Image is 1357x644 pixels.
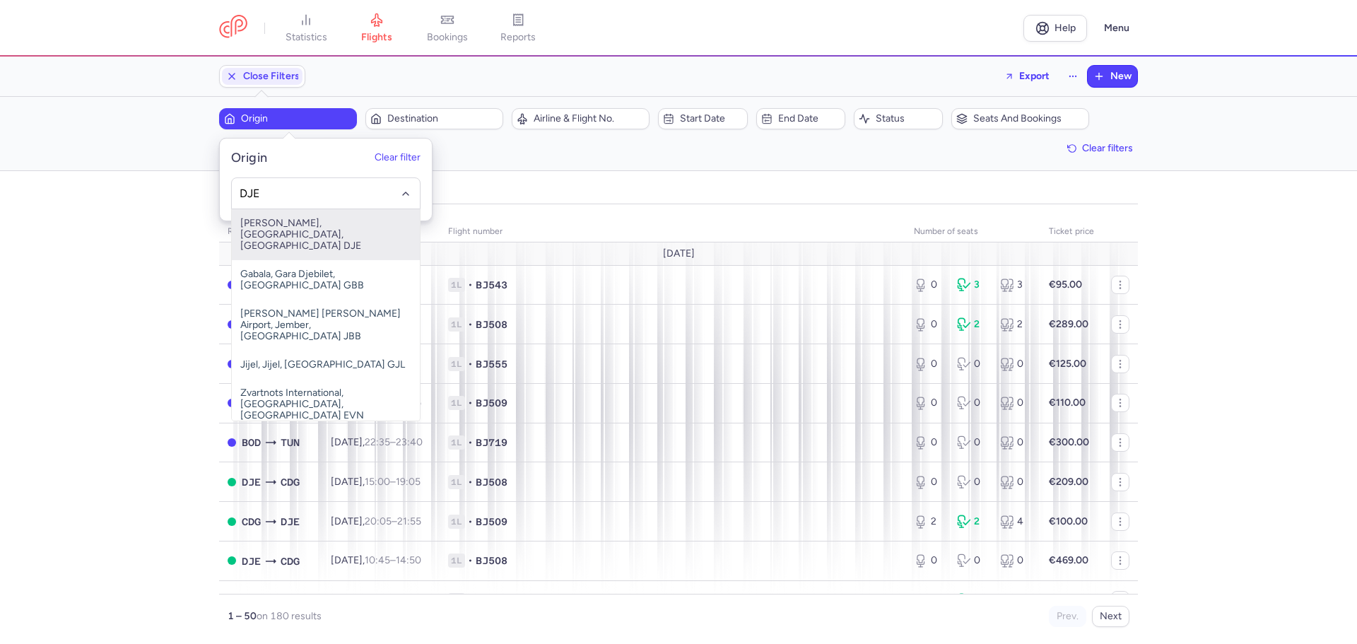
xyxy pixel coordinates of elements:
a: CitizenPlane red outlined logo [219,15,247,41]
strong: €469.00 [1049,554,1088,566]
button: Clear filter [375,153,421,164]
span: • [468,317,473,332]
span: DJE [242,554,261,569]
button: New [1088,66,1137,87]
span: • [468,396,473,410]
a: Help [1023,15,1087,42]
span: [DATE] [663,248,695,259]
div: 4 [1000,593,1032,607]
span: BJ508 [476,317,507,332]
span: Start date [680,113,742,124]
span: Origin [241,113,352,124]
span: BJ509 [476,396,507,410]
div: 4 [1000,515,1032,529]
button: Seats and bookings [951,108,1089,129]
span: CDG [281,474,300,490]
div: 2 [957,317,989,332]
div: 3 [957,278,989,292]
span: [PERSON_NAME], [GEOGRAPHIC_DATA], [GEOGRAPHIC_DATA] DJE [232,209,420,260]
span: 1L [448,593,465,607]
span: • [468,593,473,607]
a: bookings [412,13,483,44]
time: 20:05 [365,515,392,527]
button: Destination [365,108,503,129]
div: 0 [957,357,989,371]
strong: €95.00 [1049,279,1082,291]
div: 0 [914,435,946,450]
span: [DATE], [331,476,421,488]
th: number of seats [905,221,1040,242]
span: [DATE], [331,515,421,527]
span: • [468,435,473,450]
div: 0 [1000,396,1032,410]
div: 2 [957,515,989,529]
span: on 180 results [257,610,322,622]
div: 0 [914,317,946,332]
button: Menu [1095,15,1138,42]
span: • [468,475,473,489]
time: 19:05 [396,476,421,488]
span: Gabala, Gara Djebilet, [GEOGRAPHIC_DATA] GBB [232,260,420,300]
h5: Origin [231,150,268,166]
span: TUN [281,435,300,450]
span: 1L [448,435,465,450]
span: DJE [242,474,261,490]
div: 4 [957,593,989,607]
span: [DATE], [331,436,423,448]
div: 0 [957,554,989,568]
div: 3 [1000,278,1032,292]
span: Jijel, Jijel, [GEOGRAPHIC_DATA] GJL [232,351,420,379]
button: Airline & Flight No. [512,108,650,129]
time: 10:45 [365,554,390,566]
span: Help [1055,23,1076,33]
span: statistics [286,31,327,44]
button: Clear filters [1062,138,1138,159]
span: [PERSON_NAME] [PERSON_NAME] Airport, Jember, [GEOGRAPHIC_DATA] JBB [232,300,420,351]
span: reports [500,31,536,44]
span: CDG [242,514,261,529]
span: – [365,515,421,527]
span: • [468,278,473,292]
div: 2 [1000,317,1032,332]
strong: €125.00 [1049,358,1086,370]
span: BJ509 [476,515,507,529]
div: 0 [1000,435,1032,450]
span: flights [361,31,392,44]
span: Seats and bookings [973,113,1084,124]
a: reports [483,13,553,44]
span: BJ719 [476,435,507,450]
div: 0 [914,554,946,568]
button: Next [1092,606,1129,627]
span: • [468,357,473,371]
div: 0 [914,357,946,371]
span: Clear filters [1082,143,1133,153]
button: Origin [219,108,357,129]
strong: €209.00 [1049,476,1088,488]
button: Status [854,108,943,129]
span: Destination [387,113,498,124]
span: bookings [427,31,468,44]
button: Close Filters [220,66,305,87]
a: statistics [271,13,341,44]
span: BJ555 [476,357,507,371]
div: 0 [957,435,989,450]
span: BJ508 [476,554,507,568]
strong: €300.00 [1049,436,1089,448]
span: – [365,436,423,448]
div: 0 [914,278,946,292]
strong: €289.00 [1049,318,1088,330]
div: 0 [957,396,989,410]
span: 1L [448,357,465,371]
button: Start date [658,108,747,129]
span: Airline & Flight No. [534,113,645,124]
time: 21:55 [397,515,421,527]
th: route [219,221,322,242]
span: 1L [448,554,465,568]
div: 0 [914,593,946,607]
div: 0 [1000,554,1032,568]
span: BOD [242,435,261,450]
span: 1L [448,475,465,489]
th: Flight number [440,221,905,242]
span: BJ730 [476,593,507,607]
span: CDG [281,554,300,569]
